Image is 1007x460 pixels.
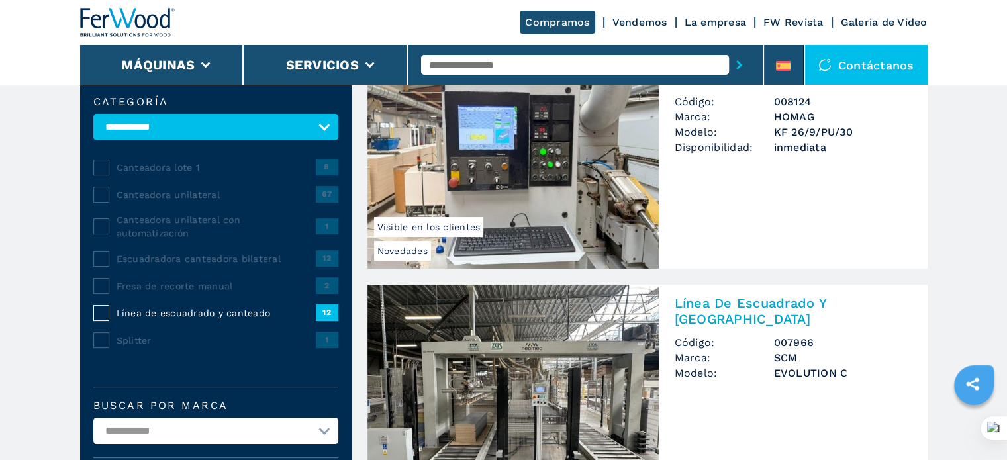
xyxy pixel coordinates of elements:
[675,109,774,124] span: Marca:
[316,186,338,202] span: 67
[286,57,359,73] button: Servicios
[774,109,912,124] h3: HOMAG
[316,250,338,266] span: 12
[841,16,928,28] a: Galeria de Video
[117,334,316,347] span: Splitter
[956,367,989,400] a: sharethis
[316,218,338,234] span: 1
[685,16,747,28] a: La empresa
[675,295,912,327] h2: Línea De Escuadrado Y [GEOGRAPHIC_DATA]
[951,400,997,450] iframe: Chat
[367,44,928,269] a: Línea De Escuadrado Y Canteado HOMAG KF 26/9/PU/30NovedadesVisible en los clientesLínea De Escuad...
[520,11,595,34] a: Compramos
[374,241,431,261] span: Novedades
[763,16,824,28] a: FW Revista
[117,306,316,320] span: Línea de escuadrado y canteado
[805,45,928,85] div: Contáctanos
[316,332,338,347] span: 1
[93,400,338,411] label: Buscar por marca
[80,8,175,37] img: Ferwood
[675,350,774,365] span: Marca:
[117,161,316,174] span: Canteadora lote 1
[121,57,195,73] button: Máquinas
[774,140,912,155] span: inmediata
[117,279,316,293] span: Fresa de recorte manual
[774,335,912,350] h3: 007966
[774,365,912,381] h3: EVOLUTION C
[675,94,774,109] span: Código:
[612,16,667,28] a: Vendemos
[675,124,774,140] span: Modelo:
[774,94,912,109] h3: 008124
[729,50,749,80] button: submit-button
[316,277,338,293] span: 2
[774,350,912,365] h3: SCM
[818,58,832,71] img: Contáctanos
[117,213,316,240] span: Canteadora unilateral con automatización
[93,97,338,107] label: categoría
[316,159,338,175] span: 8
[675,365,774,381] span: Modelo:
[117,252,316,265] span: Escuadradora canteadora bilateral
[675,335,774,350] span: Código:
[374,217,484,237] span: Visible en los clientes
[367,44,659,269] img: Línea De Escuadrado Y Canteado HOMAG KF 26/9/PU/30
[117,188,316,201] span: Canteadora unilateral
[774,124,912,140] h3: KF 26/9/PU/30
[316,304,338,320] span: 12
[675,140,774,155] span: Disponibilidad:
